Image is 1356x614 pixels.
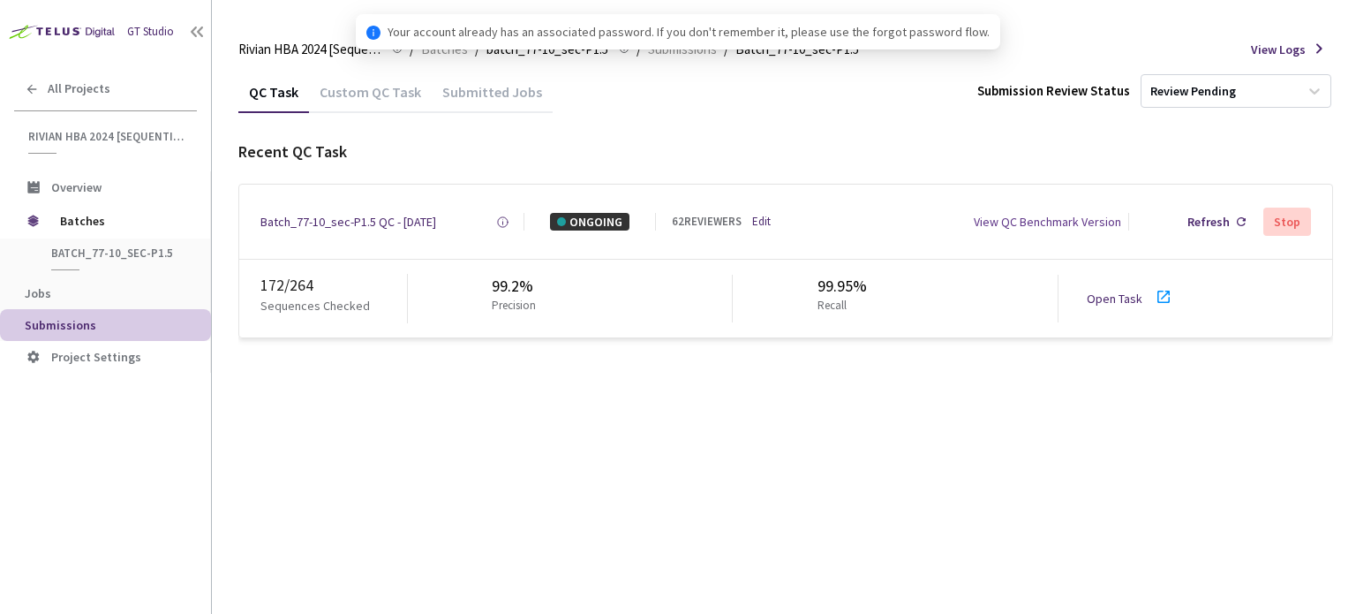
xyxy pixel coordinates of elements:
div: Submission Review Status [977,81,1130,100]
div: Stop [1274,215,1300,229]
span: Overview [51,179,102,195]
a: Open Task [1087,291,1142,307]
div: Submitted Jobs [432,83,553,113]
div: QC Task [238,83,309,113]
a: Submissions [644,39,720,58]
span: Jobs [25,285,51,301]
span: Rivian HBA 2024 [Sequential] [238,39,381,60]
div: Review Pending [1150,83,1236,100]
div: GT Studio [127,24,174,41]
span: All Projects [48,81,110,96]
a: Batches [418,39,471,58]
span: info-circle [366,26,380,40]
span: Your account already has an associated password. If you don't remember it, please use the forgot ... [388,22,990,42]
span: View Logs [1251,41,1306,58]
div: 99.2% [492,275,543,298]
div: 62 REVIEWERS [672,214,742,231]
div: Refresh [1187,213,1230,231]
div: View QC Benchmark Version [974,213,1121,231]
a: Batch_77-10_sec-P1.5 QC - [DATE] [260,213,436,231]
span: Rivian HBA 2024 [Sequential] [28,129,186,144]
span: batch_77-10_sec-P1.5 [51,246,182,261]
div: ONGOING [550,213,629,231]
span: Submissions [25,317,96,333]
div: 172 / 264 [260,274,407,297]
div: 99.95% [817,275,867,298]
p: Sequences Checked [260,297,370,315]
div: Custom QC Task [309,83,432,113]
span: Batches [60,203,181,239]
a: Edit [752,214,771,231]
p: Precision [492,298,536,315]
span: Project Settings [51,349,141,365]
div: Recent QC Task [238,140,1333,163]
p: Recall [817,298,860,315]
